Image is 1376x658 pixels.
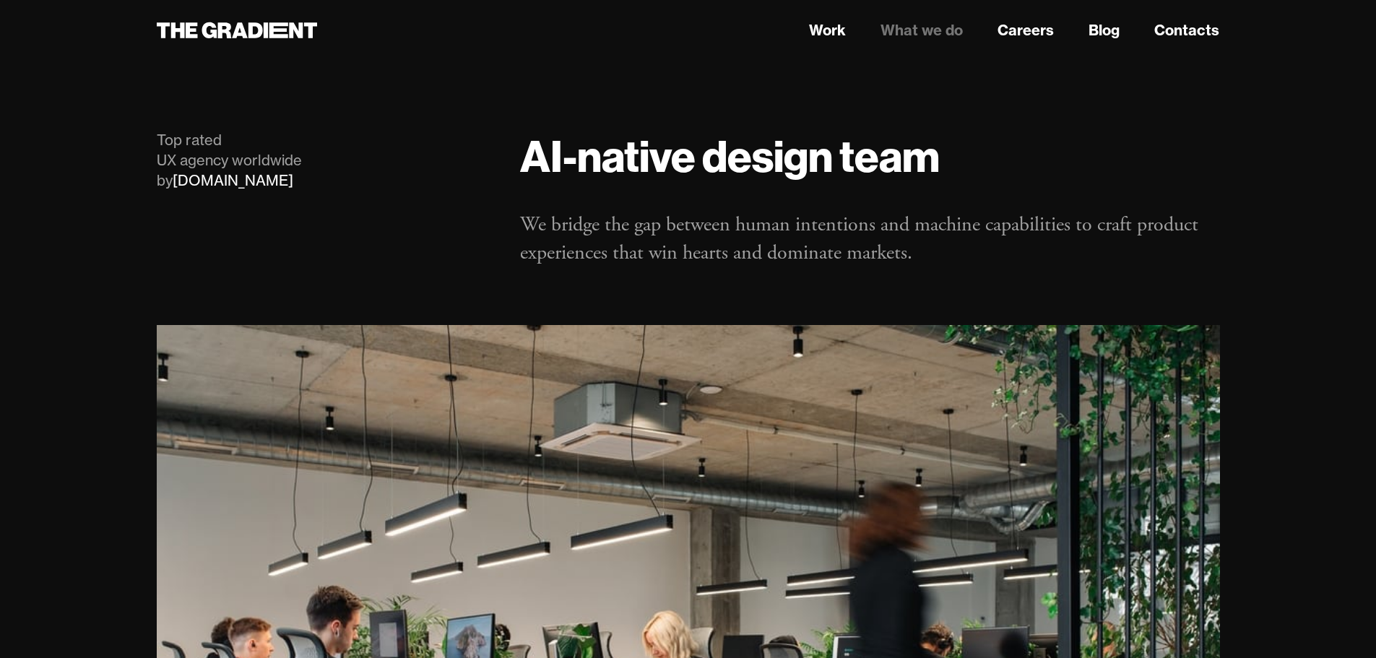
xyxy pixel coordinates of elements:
[880,20,963,41] a: What we do
[1154,20,1219,41] a: Contacts
[1089,20,1120,41] a: Blog
[520,130,1219,182] h1: AI-native design team
[809,20,846,41] a: Work
[157,130,492,191] div: Top rated UX agency worldwide by
[520,211,1219,267] p: We bridge the gap between human intentions and machine capabilities to craft product experiences ...
[173,171,293,189] a: [DOMAIN_NAME]
[998,20,1054,41] a: Careers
